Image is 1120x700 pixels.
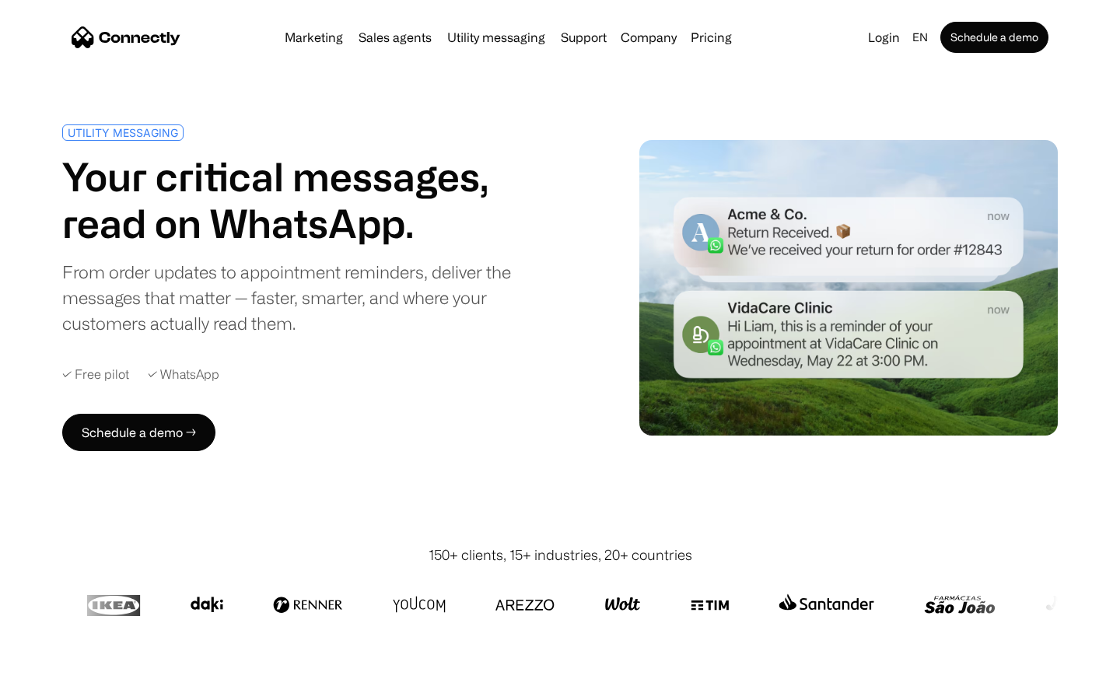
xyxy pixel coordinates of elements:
a: Utility messaging [441,31,551,44]
div: ✓ WhatsApp [148,367,219,382]
a: Schedule a demo [940,22,1048,53]
a: Support [555,31,613,44]
div: ✓ Free pilot [62,367,129,382]
h1: Your critical messages, read on WhatsApp. [62,153,554,247]
a: Sales agents [352,31,438,44]
div: UTILITY MESSAGING [68,127,178,138]
ul: Language list [31,673,93,695]
aside: Language selected: English [16,671,93,695]
div: en [912,26,928,48]
a: Schedule a demo → [62,414,215,451]
a: Login [862,26,906,48]
div: From order updates to appointment reminders, deliver the messages that matter — faster, smarter, ... [62,259,554,336]
a: Marketing [278,31,349,44]
a: Pricing [684,31,738,44]
div: 150+ clients, 15+ industries, 20+ countries [429,544,692,565]
div: Company [621,26,677,48]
